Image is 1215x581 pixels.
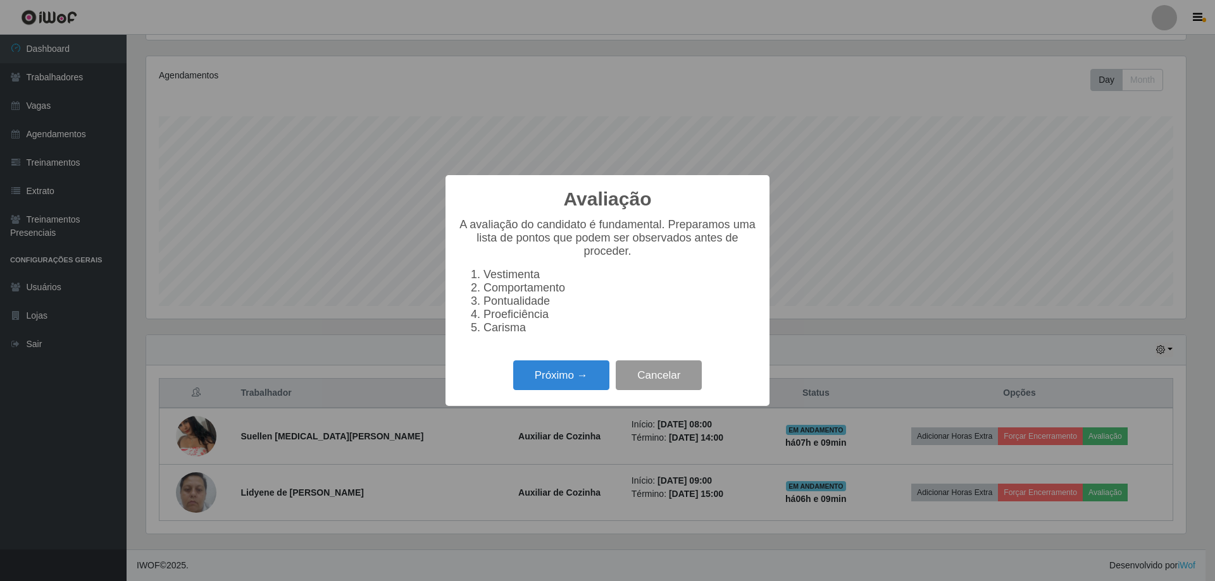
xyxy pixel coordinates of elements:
[513,360,609,390] button: Próximo →
[616,360,702,390] button: Cancelar
[483,268,757,281] li: Vestimenta
[483,281,757,295] li: Comportamento
[483,321,757,334] li: Carisma
[458,218,757,258] p: A avaliação do candidato é fundamental. Preparamos uma lista de pontos que podem ser observados a...
[564,188,652,211] h2: Avaliação
[483,308,757,321] li: Proeficiência
[483,295,757,308] li: Pontualidade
